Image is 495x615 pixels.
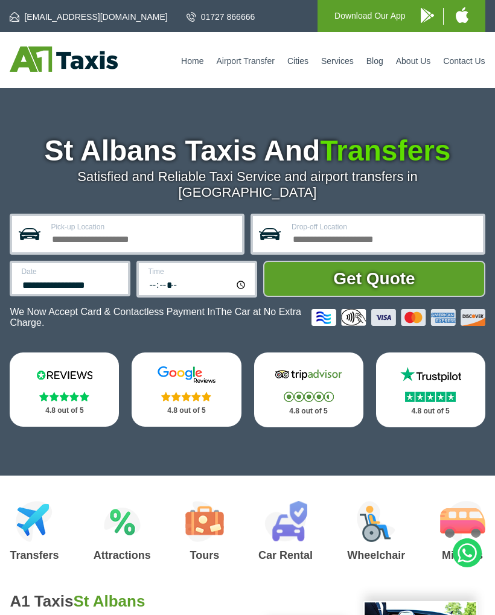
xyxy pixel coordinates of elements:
img: Wheelchair [357,501,395,542]
span: St Albans [73,592,145,610]
img: Reviews.io [28,366,101,384]
p: 4.8 out of 5 [145,403,228,418]
img: Airport Transfers [16,501,53,542]
h3: Car Rental [258,550,313,561]
img: Google [150,366,223,384]
a: Tripadvisor Stars 4.8 out of 5 [254,352,363,427]
h3: Transfers [10,550,59,561]
p: 4.8 out of 5 [389,404,472,419]
img: A1 Taxis Android App [421,8,434,23]
p: Download Our App [334,8,406,24]
h3: Minibus [440,550,485,561]
span: The Car at No Extra Charge. [10,307,301,328]
h3: Wheelchair [347,550,405,561]
a: [EMAIL_ADDRESS][DOMAIN_NAME] [10,11,167,23]
h1: St Albans Taxis And [10,136,485,165]
label: Drop-off Location [292,223,476,231]
h2: A1 Taxis [10,592,238,611]
img: A1 Taxis iPhone App [456,7,468,23]
a: Blog [366,56,383,66]
p: Satisfied and Reliable Taxi Service and airport transfers in [GEOGRAPHIC_DATA] [10,169,485,200]
a: Home [181,56,203,66]
span: Transfers [320,135,450,167]
img: Stars [284,392,334,402]
img: Stars [405,392,456,402]
a: Reviews.io Stars 4.8 out of 5 [10,352,119,427]
img: Credit And Debit Cards [311,309,485,326]
a: Services [321,56,354,66]
a: Airport Transfer [216,56,274,66]
a: About Us [396,56,431,66]
img: Attractions [104,501,141,542]
img: Minibus [440,501,485,542]
button: Get Quote [263,261,485,297]
label: Time [148,268,247,275]
img: Stars [161,392,211,401]
p: 4.8 out of 5 [23,403,106,418]
p: 4.8 out of 5 [267,404,350,419]
label: Date [21,268,121,275]
a: Trustpilot Stars 4.8 out of 5 [376,352,485,427]
h3: Attractions [94,550,151,561]
img: Stars [39,392,89,401]
a: Contact Us [443,56,485,66]
img: Trustpilot [394,366,467,384]
a: 01727 866666 [187,11,255,23]
h3: Tours [185,550,224,561]
img: A1 Taxis St Albans LTD [10,46,118,72]
p: We Now Accept Card & Contactless Payment In [10,307,302,328]
a: Cities [287,56,308,66]
a: Google Stars 4.8 out of 5 [132,352,241,427]
label: Pick-up Location [51,223,235,231]
img: Tripadvisor [272,366,345,384]
img: Car Rental [264,501,307,542]
img: Tours [185,501,224,542]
